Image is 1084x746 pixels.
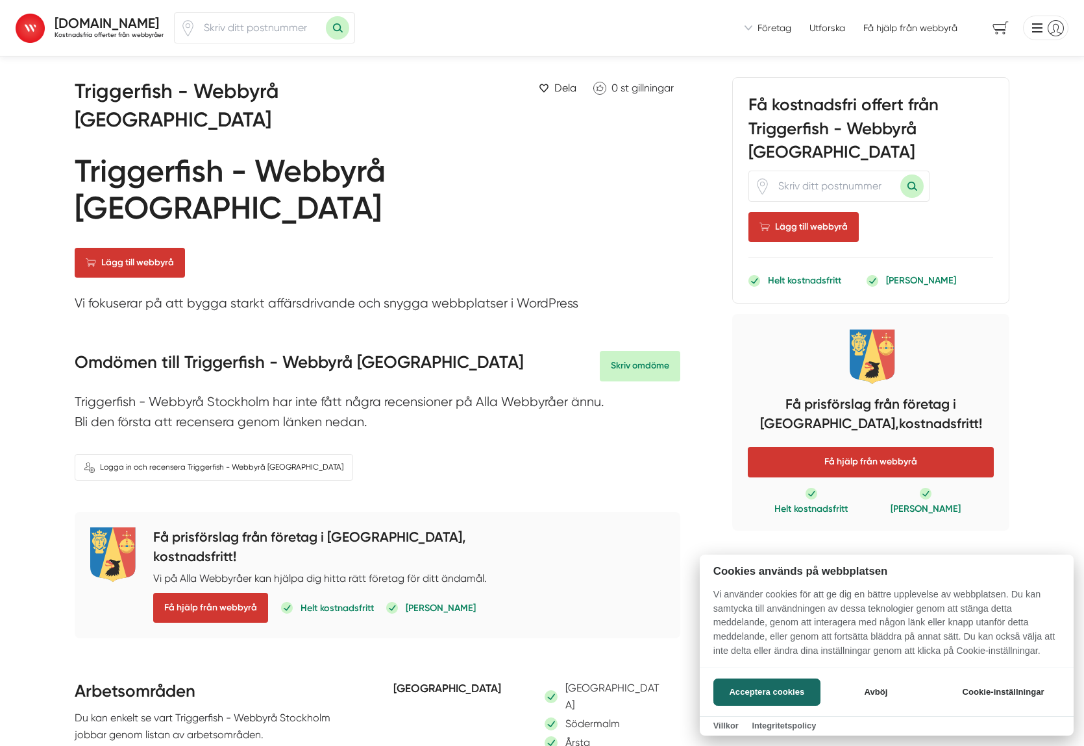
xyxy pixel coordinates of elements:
a: Integritetspolicy [752,721,816,730]
a: Villkor [713,721,739,730]
button: Acceptera cookies [713,679,820,706]
button: Avböj [824,679,928,706]
button: Cookie-inställningar [946,679,1060,706]
h2: Cookies används på webbplatsen [700,565,1074,577]
p: Vi använder cookies för att ge dig en bättre upplevelse av webbplatsen. Du kan samtycka till anvä... [700,588,1074,667]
